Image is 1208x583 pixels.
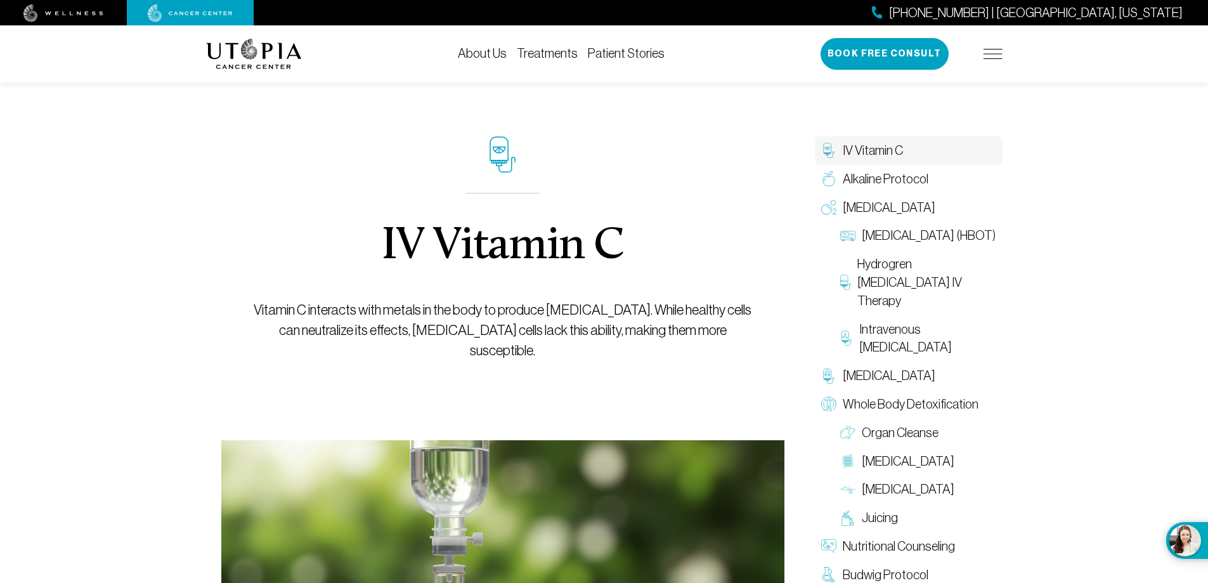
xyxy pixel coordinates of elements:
span: [MEDICAL_DATA] [862,480,954,499]
button: Book Free Consult [821,38,949,70]
span: Organ Cleanse [862,424,938,442]
img: Alkaline Protocol [821,171,836,187]
img: icon [490,136,516,173]
a: IV Vitamin C [815,136,1003,165]
img: Organ Cleanse [840,425,855,440]
span: [MEDICAL_DATA] [862,452,954,471]
img: Colon Therapy [840,454,855,469]
a: About Us [458,46,507,60]
a: Intravenous [MEDICAL_DATA] [834,315,1003,362]
img: icon-hamburger [984,49,1003,59]
img: Hydrogren Peroxide IV Therapy [840,275,851,290]
a: Juicing [834,504,1003,532]
span: Alkaline Protocol [843,170,928,188]
img: IV Vitamin C [821,143,836,158]
a: Treatments [517,46,578,60]
span: Juicing [862,509,898,527]
a: Whole Body Detoxification [815,390,1003,419]
img: Chelation Therapy [821,369,836,384]
span: [MEDICAL_DATA] [843,367,935,385]
span: Nutritional Counseling [843,537,955,556]
img: logo [206,39,302,69]
img: Oxygen Therapy [821,200,836,215]
img: Hyperbaric Oxygen Therapy (HBOT) [840,228,855,244]
span: [MEDICAL_DATA] (HBOT) [862,226,996,245]
a: [MEDICAL_DATA] [815,193,1003,222]
a: Nutritional Counseling [815,532,1003,561]
span: Whole Body Detoxification [843,395,978,414]
a: [PHONE_NUMBER] | [GEOGRAPHIC_DATA], [US_STATE] [872,4,1183,22]
a: [MEDICAL_DATA] [815,362,1003,390]
a: [MEDICAL_DATA] [834,447,1003,476]
h1: IV Vitamin C [381,224,624,270]
a: [MEDICAL_DATA] [834,475,1003,504]
span: [MEDICAL_DATA] [843,199,935,217]
span: Intravenous [MEDICAL_DATA] [859,320,996,357]
img: Whole Body Detoxification [821,396,836,412]
a: Hydrogren [MEDICAL_DATA] IV Therapy [834,250,1003,315]
img: wellness [23,4,103,22]
span: IV Vitamin C [843,141,903,160]
img: Juicing [840,511,855,526]
img: cancer center [148,4,233,22]
img: Nutritional Counseling [821,539,836,554]
a: [MEDICAL_DATA] (HBOT) [834,221,1003,250]
span: Hydrogren [MEDICAL_DATA] IV Therapy [857,255,996,310]
p: Vitamin C interacts with metals in the body to produce [MEDICAL_DATA]. While healthy cells can ne... [250,300,755,361]
img: Intravenous Ozone Therapy [840,331,854,346]
a: Organ Cleanse [834,419,1003,447]
img: Budwig Protocol [821,567,836,582]
span: [PHONE_NUMBER] | [GEOGRAPHIC_DATA], [US_STATE] [889,4,1183,22]
img: Lymphatic Massage [840,482,855,497]
a: Alkaline Protocol [815,165,1003,193]
a: Patient Stories [588,46,665,60]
